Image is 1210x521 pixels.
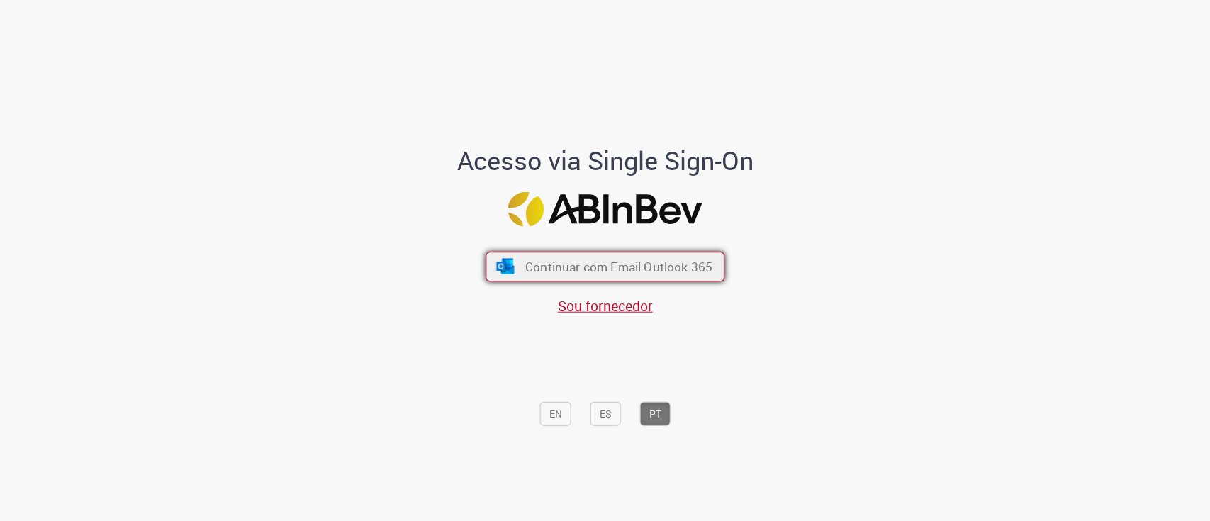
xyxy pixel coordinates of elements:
[486,252,724,281] button: ícone Azure/Microsoft 360 Continuar com Email Outlook 365
[640,402,671,426] button: PT
[525,258,712,274] span: Continuar com Email Outlook 365
[590,402,621,426] button: ES
[408,147,802,175] h1: Acesso via Single Sign-On
[540,402,571,426] button: EN
[508,192,702,227] img: Logo ABInBev
[558,296,653,315] a: Sou fornecedor
[495,259,515,274] img: ícone Azure/Microsoft 360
